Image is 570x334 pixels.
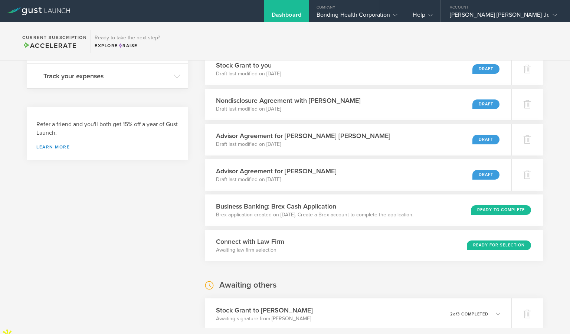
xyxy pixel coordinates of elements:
[472,135,499,144] div: Draft
[413,11,432,22] div: Help
[22,42,76,50] span: Accelerate
[205,89,511,120] div: Nondisclosure Agreement with [PERSON_NAME]Draft last modified on [DATE]Draft
[216,176,337,183] p: Draft last modified on [DATE]
[205,124,511,155] div: Advisor Agreement for [PERSON_NAME] [PERSON_NAME]Draft last modified on [DATE]Draft
[36,120,178,137] h3: Refer a friend and you'll both get 15% off a year of Gust Launch.
[450,11,557,22] div: [PERSON_NAME] [PERSON_NAME] Jr.
[118,43,138,48] span: Raise
[272,11,301,22] div: Dashboard
[216,60,281,70] h3: Stock Grant to you
[216,211,413,219] p: Brex application created on [DATE]. Create a Brex account to complete the application.
[467,240,531,250] div: Ready for Selection
[216,202,413,211] h3: Business Banking: Brex Cash Application
[205,159,511,191] div: Advisor Agreement for [PERSON_NAME]Draft last modified on [DATE]Draft
[205,53,511,85] div: Stock Grant to youDraft last modified on [DATE]Draft
[471,205,531,215] div: Ready to Complete
[472,64,499,74] div: Draft
[216,96,361,105] h3: Nondisclosure Agreement with [PERSON_NAME]
[533,298,570,334] iframe: Chat Widget
[205,194,543,226] div: Business Banking: Brex Cash ApplicationBrex application created on [DATE]. Create a Brex account ...
[205,230,543,261] div: Connect with Law FirmAwaiting law firm selectionReady for Selection
[216,246,284,254] p: Awaiting law firm selection
[36,145,178,149] a: Learn more
[472,99,499,109] div: Draft
[216,70,281,78] p: Draft last modified on [DATE]
[216,237,284,246] h3: Connect with Law Firm
[216,166,337,176] h3: Advisor Agreement for [PERSON_NAME]
[216,105,361,113] p: Draft last modified on [DATE]
[472,170,499,180] div: Draft
[95,35,160,40] h3: Ready to take the next step?
[22,35,87,40] h2: Current Subscription
[450,312,488,316] p: 2 3 completed
[219,280,276,291] h2: Awaiting others
[216,305,313,315] h3: Stock Grant to [PERSON_NAME]
[216,315,313,322] p: Awaiting signature from [PERSON_NAME]
[91,30,164,53] div: Ready to take the next step?ExploreRaise
[43,71,170,81] h3: Track your expenses
[453,312,457,317] em: of
[95,42,160,49] div: Explore
[216,141,390,148] p: Draft last modified on [DATE]
[317,11,398,22] div: Bonding Health Corporation
[216,131,390,141] h3: Advisor Agreement for [PERSON_NAME] [PERSON_NAME]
